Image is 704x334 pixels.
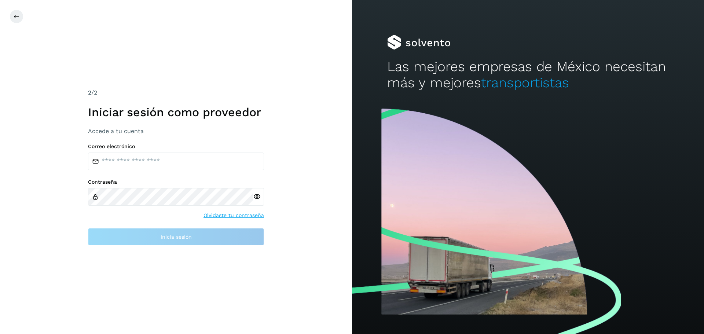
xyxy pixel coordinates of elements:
a: Olvidaste tu contraseña [203,212,264,219]
button: Inicia sesión [88,228,264,246]
span: Inicia sesión [161,234,192,239]
label: Correo electrónico [88,143,264,150]
div: /2 [88,88,264,97]
h1: Iniciar sesión como proveedor [88,105,264,119]
span: 2 [88,89,91,96]
h3: Accede a tu cuenta [88,128,264,135]
label: Contraseña [88,179,264,185]
h2: Las mejores empresas de México necesitan más y mejores [387,59,669,91]
span: transportistas [481,75,569,91]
